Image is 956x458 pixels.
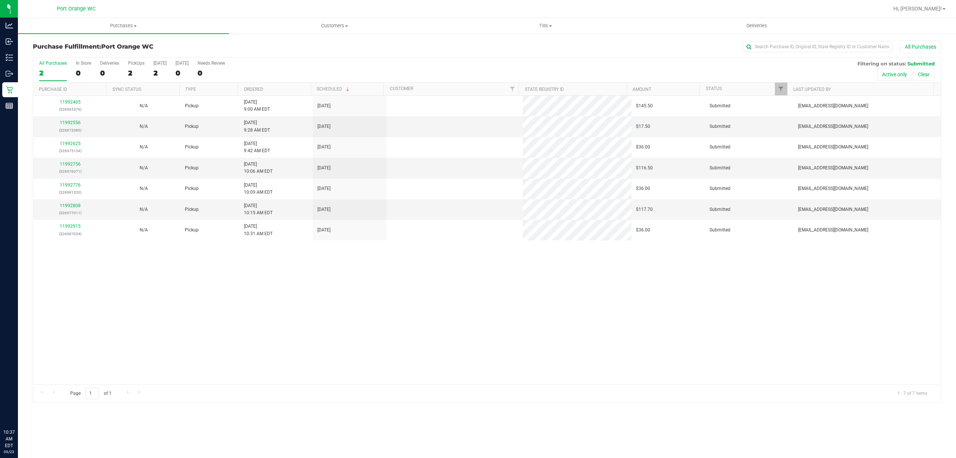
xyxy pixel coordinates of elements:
[153,69,167,77] div: 2
[244,202,273,216] span: [DATE] 10:15 AM EDT
[140,185,148,192] button: N/A
[636,227,650,234] span: $36.00
[140,206,148,213] button: N/A
[636,165,653,172] span: $116.50
[57,6,96,12] span: Port Orange WC
[38,127,102,134] p: (326972085)
[140,123,148,130] button: N/A
[39,61,67,66] div: All Purchases
[798,102,868,110] span: [EMAIL_ADDRESS][DOMAIN_NAME]
[710,206,730,213] span: Submitted
[128,61,145,66] div: PickUps
[317,86,351,92] a: Scheduled
[198,61,225,66] div: Needs Review
[140,124,148,129] span: Not Applicable
[33,43,336,50] h3: Purchase Fulfillment:
[185,227,199,234] span: Pickup
[775,83,787,95] a: Filter
[317,206,330,213] span: [DATE]
[390,86,413,91] a: Customer
[877,68,912,81] button: Active only
[743,41,893,52] input: Search Purchase ID, Original ID, State Registry ID or Customer Name...
[140,186,148,191] span: Not Applicable
[440,18,651,34] a: Tills
[317,123,330,130] span: [DATE]
[317,185,330,192] span: [DATE]
[60,203,81,208] a: 11992808
[525,87,564,92] a: State Registry ID
[112,87,141,92] a: Sync Status
[244,223,273,237] span: [DATE] 10:31 AM EDT
[101,43,153,50] span: Port Orange WC
[244,161,273,175] span: [DATE] 10:06 AM EDT
[710,185,730,192] span: Submitted
[64,388,118,399] span: Page of 1
[6,70,13,77] inline-svg: Outbound
[60,182,81,188] a: 11992776
[706,86,722,91] a: Status
[798,144,868,151] span: [EMAIL_ADDRESS][DOMAIN_NAME]
[229,18,440,34] a: Customers
[798,165,868,172] span: [EMAIL_ADDRESS][DOMAIN_NAME]
[185,123,199,130] span: Pickup
[140,144,148,151] button: N/A
[506,83,519,95] a: Filter
[6,38,13,45] inline-svg: Inbound
[793,87,831,92] a: Last Updated By
[710,165,730,172] span: Submitted
[893,6,942,12] span: Hi, [PERSON_NAME]!
[86,388,99,399] input: 1
[140,165,148,172] button: N/A
[76,69,91,77] div: 0
[140,144,148,150] span: Not Applicable
[244,99,270,113] span: [DATE] 9:00 AM EDT
[185,102,199,110] span: Pickup
[440,22,651,29] span: Tills
[60,120,81,125] a: 11992556
[60,162,81,167] a: 11992756
[153,61,167,66] div: [DATE]
[907,61,935,67] span: Submitted
[39,87,67,92] a: Purchase ID
[6,54,13,61] inline-svg: Inventory
[18,18,229,34] a: Purchases
[229,22,440,29] span: Customers
[140,103,148,108] span: Not Applicable
[38,168,102,175] p: (326976071)
[7,398,30,421] iframe: Resource center
[140,102,148,110] button: N/A
[185,144,199,151] span: Pickup
[736,22,777,29] span: Deliveries
[60,141,81,146] a: 11992625
[913,68,935,81] button: Clear
[176,69,189,77] div: 0
[140,165,148,170] span: Not Applicable
[6,22,13,29] inline-svg: Analytics
[798,227,868,234] span: [EMAIL_ADDRESS][DOMAIN_NAME]
[891,388,933,399] span: 1 - 7 of 7 items
[38,189,102,196] p: (326981320)
[128,69,145,77] div: 2
[636,144,650,151] span: $36.00
[140,227,148,234] button: N/A
[710,227,730,234] span: Submitted
[176,61,189,66] div: [DATE]
[651,18,862,34] a: Deliveries
[100,69,119,77] div: 0
[185,185,199,192] span: Pickup
[6,86,13,93] inline-svg: Retail
[317,102,330,110] span: [DATE]
[140,227,148,233] span: Not Applicable
[798,185,868,192] span: [EMAIL_ADDRESS][DOMAIN_NAME]
[633,87,651,92] a: Amount
[900,40,941,53] button: All Purchases
[185,206,199,213] span: Pickup
[798,206,868,213] span: [EMAIL_ADDRESS][DOMAIN_NAME]
[636,206,653,213] span: $117.70
[185,165,199,172] span: Pickup
[244,119,270,133] span: [DATE] 9:28 AM EDT
[60,224,81,229] a: 11992915
[710,123,730,130] span: Submitted
[3,429,15,449] p: 10:37 AM EDT
[244,87,263,92] a: Ordered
